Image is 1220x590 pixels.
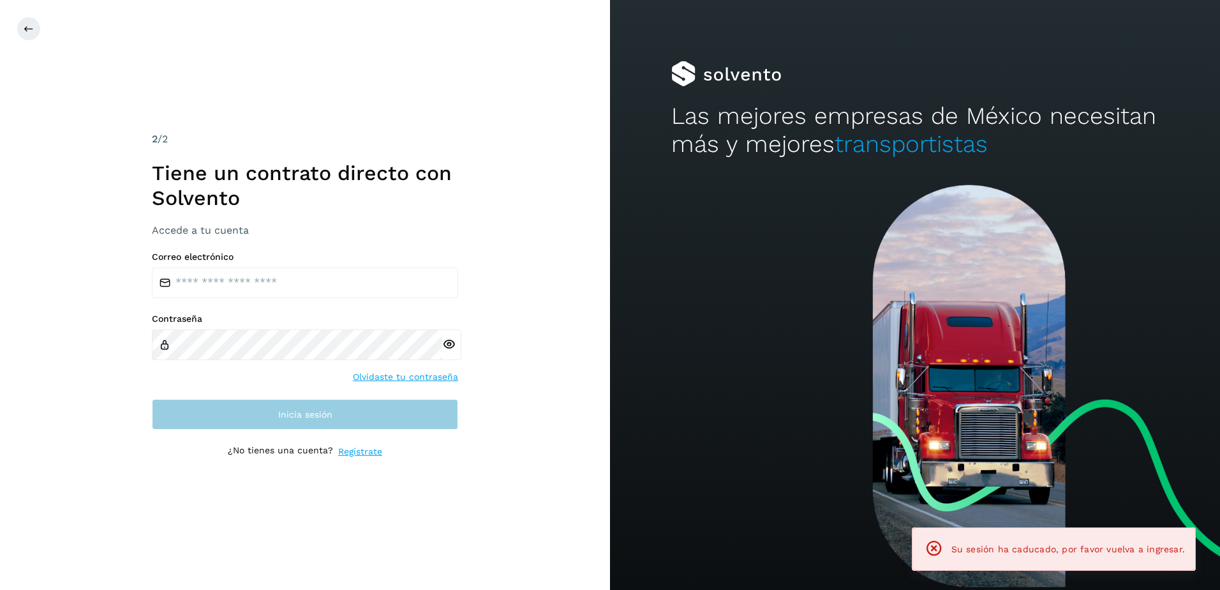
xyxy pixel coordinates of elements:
span: transportistas [835,130,988,158]
a: Regístrate [338,445,382,458]
h3: Accede a tu cuenta [152,224,458,236]
label: Contraseña [152,314,458,324]
span: Inicia sesión [278,410,332,419]
a: Olvidaste tu contraseña [353,370,458,384]
span: Su sesión ha caducado, por favor vuelva a ingresar. [951,544,1185,554]
button: Inicia sesión [152,399,458,430]
h1: Tiene un contrato directo con Solvento [152,161,458,210]
p: ¿No tienes una cuenta? [228,445,333,458]
span: 2 [152,133,158,145]
h2: Las mejores empresas de México necesitan más y mejores [671,102,1159,159]
label: Correo electrónico [152,252,458,262]
div: /2 [152,132,458,147]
